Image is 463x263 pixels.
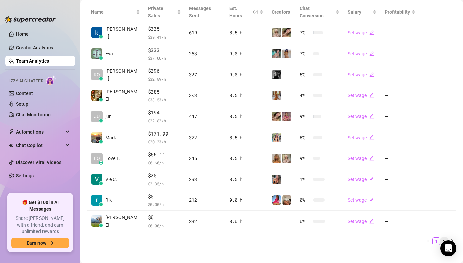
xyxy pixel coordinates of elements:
[16,173,34,178] a: Settings
[272,28,281,37] img: Ellie (VIP)
[369,114,374,119] span: edit
[282,154,291,163] img: Ellie (VIP)
[94,113,100,120] span: JU
[369,219,374,224] span: edit
[381,106,419,127] td: —
[105,155,120,162] span: Love F.
[16,140,64,151] span: Chat Copilot
[16,101,28,107] a: Setup
[381,148,419,169] td: —
[300,71,310,78] span: 5 %
[381,43,419,65] td: —
[148,201,181,208] span: $ 0.00 /h
[91,174,102,185] img: Vie Castillo
[189,6,211,18] span: Messages Sent
[440,237,448,245] li: 2
[9,78,43,84] span: Izzy AI Chatter
[229,71,263,78] div: 9.0 h
[91,8,135,16] span: Name
[300,196,310,204] span: 0 %
[348,72,374,77] a: Set wageedit
[369,198,374,202] span: edit
[229,29,263,36] div: 8.5 h
[272,154,281,163] img: Jaz (VIP)
[16,58,49,64] a: Team Analytics
[11,215,69,235] span: Share [PERSON_NAME] with a friend, and earn unlimited rewards
[91,132,102,143] img: Mark
[272,70,281,79] img: Kennedy (VIP)
[229,50,263,57] div: 9.0 h
[148,117,181,124] span: $ 22.82 /h
[105,176,117,183] span: Vie C.
[381,22,419,43] td: —
[16,42,70,53] a: Creator Analytics
[5,16,56,23] img: logo-BBDzfeDw.svg
[91,195,102,206] img: Rik
[11,238,69,248] button: Earn nowarrow-right
[348,51,374,56] a: Set wageedit
[381,169,419,190] td: —
[189,176,221,183] div: 293
[148,67,181,75] span: $296
[300,113,310,120] span: 9 %
[148,109,181,117] span: $194
[381,190,419,211] td: —
[189,50,221,57] div: 263
[300,155,310,162] span: 9 %
[91,215,102,227] img: Anjely Luna
[148,213,181,222] span: $0
[381,127,419,148] td: —
[148,55,181,61] span: $ 37.00 /h
[46,75,56,85] img: AI Chatter
[424,237,432,245] li: Previous Page
[448,237,456,245] li: Next Page
[148,193,181,201] span: $0
[229,176,263,183] div: 8.5 h
[272,195,281,205] img: Maddie (VIP)
[348,114,374,119] a: Set wageedit
[282,28,291,37] img: Mocha (VIP)
[99,161,103,165] div: z
[381,85,419,106] td: —
[369,177,374,181] span: edit
[105,25,140,40] span: [PERSON_NAME]
[272,91,281,100] img: Celine (VIP)
[253,5,258,19] span: question-circle
[381,64,419,85] td: —
[448,237,456,245] button: right
[189,196,221,204] div: 212
[11,199,69,212] span: 🎁 Get $100 in AI Messages
[426,239,430,243] span: left
[87,2,144,22] th: Name
[381,211,419,232] td: —
[369,30,374,35] span: edit
[94,155,100,162] span: LO
[148,222,181,229] span: $ 0.00 /h
[348,93,374,98] a: Set wageedit
[229,217,263,225] div: 8.0 h
[300,50,310,57] span: 7 %
[267,2,296,22] th: Creators
[148,88,181,96] span: $285
[369,72,374,77] span: edit
[229,92,263,99] div: 8.5 h
[229,134,263,141] div: 8.5 h
[369,93,374,98] span: edit
[369,135,374,140] span: edit
[189,29,221,36] div: 619
[148,76,181,82] span: $ 32.89 /h
[229,113,263,120] div: 8.5 h
[148,172,181,180] span: $20
[300,92,310,99] span: 4 %
[105,50,113,57] span: Eva
[348,197,374,203] a: Set wageedit
[300,6,324,18] span: Chat Conversion
[148,151,181,159] span: $56.11
[148,46,181,54] span: $333
[369,156,374,161] span: edit
[16,126,64,137] span: Automations
[272,112,281,121] img: Mocha (VIP)
[148,6,163,18] span: Private Sales
[94,71,100,78] span: RO
[272,133,281,142] img: SilviaSage (VIP)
